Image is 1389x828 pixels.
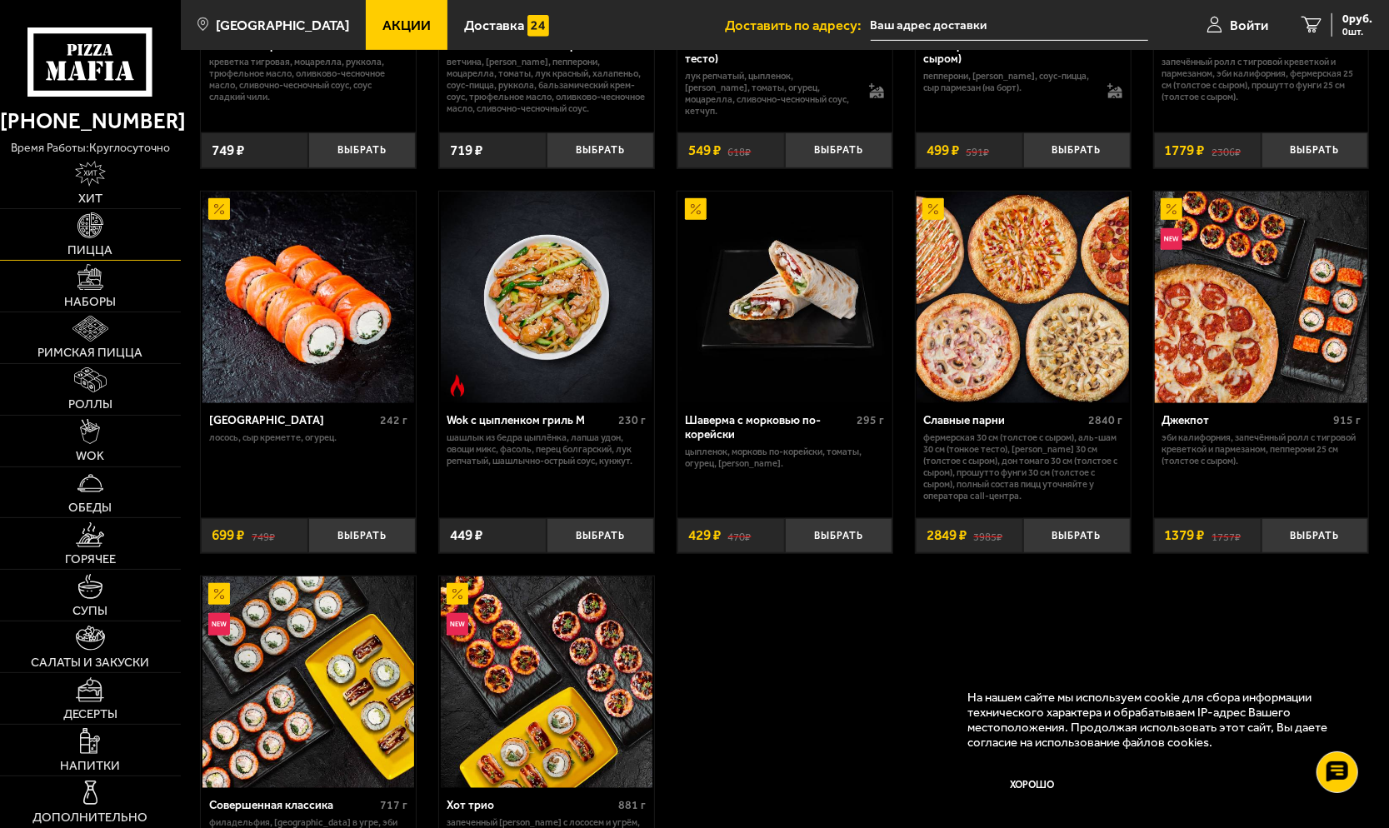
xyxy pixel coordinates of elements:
span: Горячее [65,553,116,566]
span: 2849 ₽ [927,528,967,542]
span: Пицца [67,244,112,257]
p: креветка тигровая, моцарелла, руккола, трюфельное масло, оливково-чесночное масло, сливочно-чесно... [209,57,408,103]
div: Джекпот [1162,414,1329,428]
button: Выбрать [785,132,892,168]
s: 1757 ₽ [1212,528,1241,542]
span: Доставить по адресу: [726,18,871,32]
a: АкционныйФиладельфия [201,192,416,403]
span: Хит [78,192,102,205]
s: 618 ₽ [728,143,752,157]
span: Обеды [68,501,112,514]
s: 2306 ₽ [1212,143,1241,157]
div: Аль-Шам 25 см (тонкое тесто) [685,39,852,67]
span: Десерты [63,708,117,721]
span: 717 г [380,798,407,812]
img: Акционный [685,198,707,220]
span: 1779 ₽ [1165,143,1205,157]
span: 499 ₽ [927,143,959,157]
span: 429 ₽ [688,528,721,542]
img: Славные парни [917,192,1128,403]
span: Салаты и закуски [31,656,149,669]
img: Акционный [208,198,230,220]
img: Джекпот [1155,192,1367,403]
img: Совершенная классика [202,576,414,788]
span: Римская пицца [37,347,142,359]
input: Ваш адрес доставки [871,10,1148,41]
p: лук репчатый, цыпленок, [PERSON_NAME], томаты, огурец, моцарелла, сливочно-чесночный соус, кетчуп. [685,71,854,117]
span: 0 руб. [1342,13,1372,25]
a: АкционныйНовинкаСовершенная классика [201,576,416,788]
img: Острое блюдо [447,375,468,397]
img: Акционный [922,198,944,220]
button: Выбрать [547,518,654,554]
span: 881 г [618,798,646,812]
img: Акционный [208,583,230,605]
button: Хорошо [967,763,1097,806]
span: Наборы [64,296,116,308]
span: 242 г [380,413,407,427]
s: 749 ₽ [252,528,275,542]
p: На нашем сайте мы используем cookie для сбора информации технического характера и обрабатываем IP... [967,690,1345,750]
img: Шаверма с морковью по-корейски [679,192,891,403]
img: Акционный [1161,198,1182,220]
span: 449 ₽ [450,528,482,542]
p: ветчина, [PERSON_NAME], пепперони, моцарелла, томаты, лук красный, халапеньо, соус-пицца, руккола... [447,57,647,114]
span: 1379 ₽ [1165,528,1205,542]
span: 295 г [857,413,884,427]
div: Wok с цыпленком гриль M [447,414,615,428]
span: Супы [72,605,107,617]
button: Выбрать [785,518,892,554]
span: 549 ₽ [688,143,721,157]
img: Wok с цыпленком гриль M [441,192,652,403]
p: пепперони, [PERSON_NAME], соус-пицца, сыр пармезан (на борт). [923,71,1092,94]
span: WOK [76,450,104,462]
img: Акционный [447,583,468,605]
a: АкционныйНовинкаДжекпот [1154,192,1369,403]
button: Выбрать [547,132,654,168]
div: Шаверма с морковью по-корейски [685,414,852,441]
a: АкционныйНовинкаХот трио [439,576,654,788]
span: Доставка [464,18,524,32]
p: Запечённый ролл с тигровой креветкой и пармезаном, Эби Калифорния, Фермерская 25 см (толстое с сы... [1162,57,1361,103]
button: Выбрать [1262,132,1369,168]
img: Хот трио [441,576,652,788]
img: Новинка [447,613,468,635]
p: лосось, Сыр креметте, огурец. [209,432,408,444]
span: Роллы [68,398,112,411]
s: 470 ₽ [728,528,752,542]
div: Славные парни [923,414,1084,428]
img: Новинка [1161,228,1182,250]
span: Войти [1230,18,1268,32]
span: Напитки [60,760,120,772]
span: 2840 г [1088,413,1122,427]
button: Выбрать [308,518,416,554]
span: 699 ₽ [212,528,244,542]
span: 230 г [618,413,646,427]
s: 3985 ₽ [974,528,1003,542]
div: Хот трио [447,799,615,813]
span: 749 ₽ [212,143,244,157]
a: АкционныйШаверма с морковью по-корейски [677,192,892,403]
span: 0 шт. [1342,27,1372,37]
span: 719 ₽ [450,143,482,157]
span: 915 г [1333,413,1361,427]
span: [GEOGRAPHIC_DATA] [216,18,349,32]
button: Выбрать [1023,132,1131,168]
p: Эби Калифорния, Запечённый ролл с тигровой креветкой и пармезаном, Пепперони 25 см (толстое с сыр... [1162,432,1361,467]
span: Дополнительно [32,811,147,824]
button: Выбрать [1262,518,1369,554]
p: Фермерская 30 см (толстое с сыром), Аль-Шам 30 см (тонкое тесто), [PERSON_NAME] 30 см (толстое с ... [923,432,1122,501]
img: Филадельфия [202,192,414,403]
button: Выбрать [1023,518,1131,554]
div: Совершенная классика [209,799,377,813]
a: Острое блюдоWok с цыпленком гриль M [439,192,654,403]
s: 591 ₽ [967,143,990,157]
span: Акции [382,18,431,32]
div: Пепперони 25 см (толстое с сыром) [923,39,1091,67]
button: Выбрать [308,132,416,168]
img: 15daf4d41897b9f0e9f617042186c801.svg [527,15,549,37]
div: [GEOGRAPHIC_DATA] [209,414,377,428]
p: шашлык из бедра цыплёнка, лапша удон, овощи микс, фасоль, перец болгарский, лук репчатый, шашлычн... [447,432,647,467]
a: АкционныйСлавные парни [916,192,1131,403]
p: цыпленок, морковь по-корейски, томаты, огурец, [PERSON_NAME]. [685,446,884,470]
